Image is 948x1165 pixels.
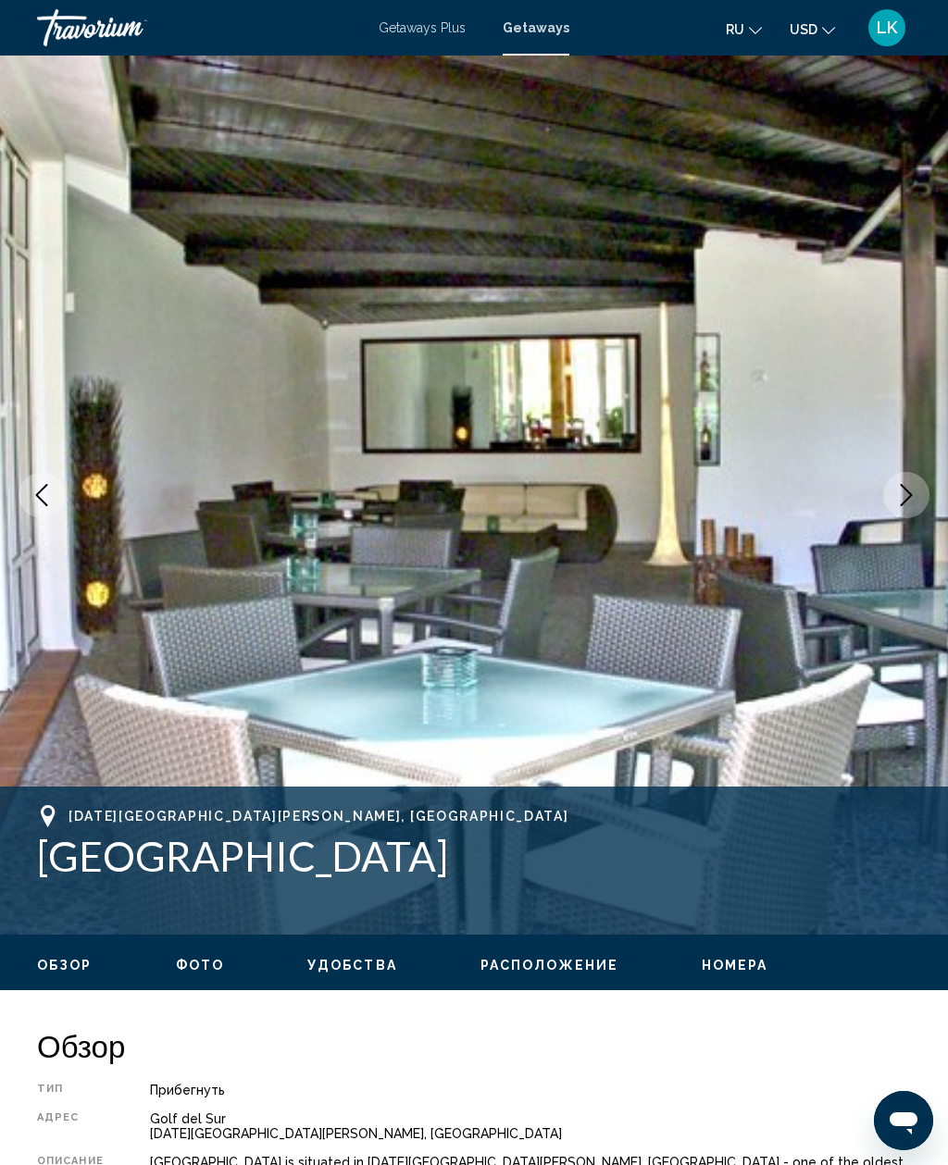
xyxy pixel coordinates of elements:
[176,958,224,973] span: Фото
[883,472,929,518] button: Next image
[37,9,360,46] a: Travorium
[37,832,911,880] h1: [GEOGRAPHIC_DATA]
[150,1083,911,1097] div: Прибегнуть
[863,8,911,47] button: User Menu
[307,957,397,973] button: Удобства
[480,958,618,973] span: Расположение
[37,958,93,973] span: Обзор
[176,957,224,973] button: Фото
[790,22,817,37] span: USD
[702,957,768,973] button: Номера
[726,22,744,37] span: ru
[877,19,897,37] span: LK
[19,472,65,518] button: Previous image
[37,957,93,973] button: Обзор
[307,958,397,973] span: Удобства
[480,957,618,973] button: Расположение
[37,1111,104,1141] div: Адрес
[790,16,835,43] button: Change currency
[726,16,762,43] button: Change language
[37,1083,104,1097] div: Тип
[874,1091,933,1150] iframe: Кнопка для запуску вікна повідомлень
[150,1111,911,1141] div: Golf del Sur [DATE][GEOGRAPHIC_DATA][PERSON_NAME], [GEOGRAPHIC_DATA]
[37,1027,911,1064] h2: Обзор
[69,809,568,824] span: [DATE][GEOGRAPHIC_DATA][PERSON_NAME], [GEOGRAPHIC_DATA]
[379,20,466,35] a: Getaways Plus
[702,958,768,973] span: Номера
[503,20,569,35] a: Getaways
